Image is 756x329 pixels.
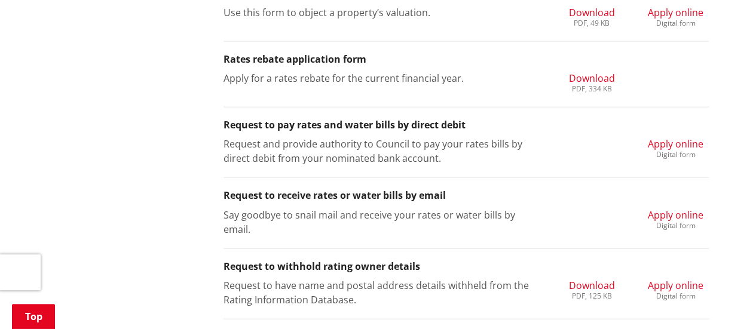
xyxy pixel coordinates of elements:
div: Digital form [648,151,703,158]
h3: Request to receive rates or water bills by email [224,190,709,201]
div: Digital form [648,293,703,300]
h3: Rates rebate application form [224,54,709,65]
a: Download PDF, 334 KB [568,71,614,93]
p: Use this form to object a property’s valuation. [224,5,541,20]
a: Apply online Digital form [648,278,703,300]
p: Request to have name and postal address details withheld from the Rating Information Database. [224,278,541,307]
h3: Request to pay rates and water bills by direct debit [224,119,709,131]
p: Apply for a rates rebate for the current financial year. [224,71,541,85]
div: PDF, 49 KB [568,20,614,27]
span: Download [568,279,614,292]
span: Apply online [648,279,703,292]
span: Apply online [648,6,703,19]
a: Top [12,304,55,329]
div: Digital form [648,20,703,27]
a: Apply online Digital form [648,5,703,27]
iframe: Messenger Launcher [701,279,744,322]
span: Download [568,72,614,85]
span: Apply online [648,137,703,150]
div: PDF, 334 KB [568,85,614,93]
span: Apply online [648,208,703,222]
div: PDF, 125 KB [568,293,614,300]
p: Say goodbye to snail mail and receive your rates or water bills by email. [224,208,541,236]
a: Download PDF, 125 KB [568,278,614,300]
span: Download [568,6,614,19]
p: Request and provide authority to Council to pay your rates bills by direct debit from your nomina... [224,137,541,165]
a: Apply online Digital form [648,208,703,229]
a: Download PDF, 49 KB [568,5,614,27]
h3: Request to withhold rating owner details [224,261,709,272]
a: Apply online Digital form [648,137,703,158]
div: Digital form [648,222,703,229]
